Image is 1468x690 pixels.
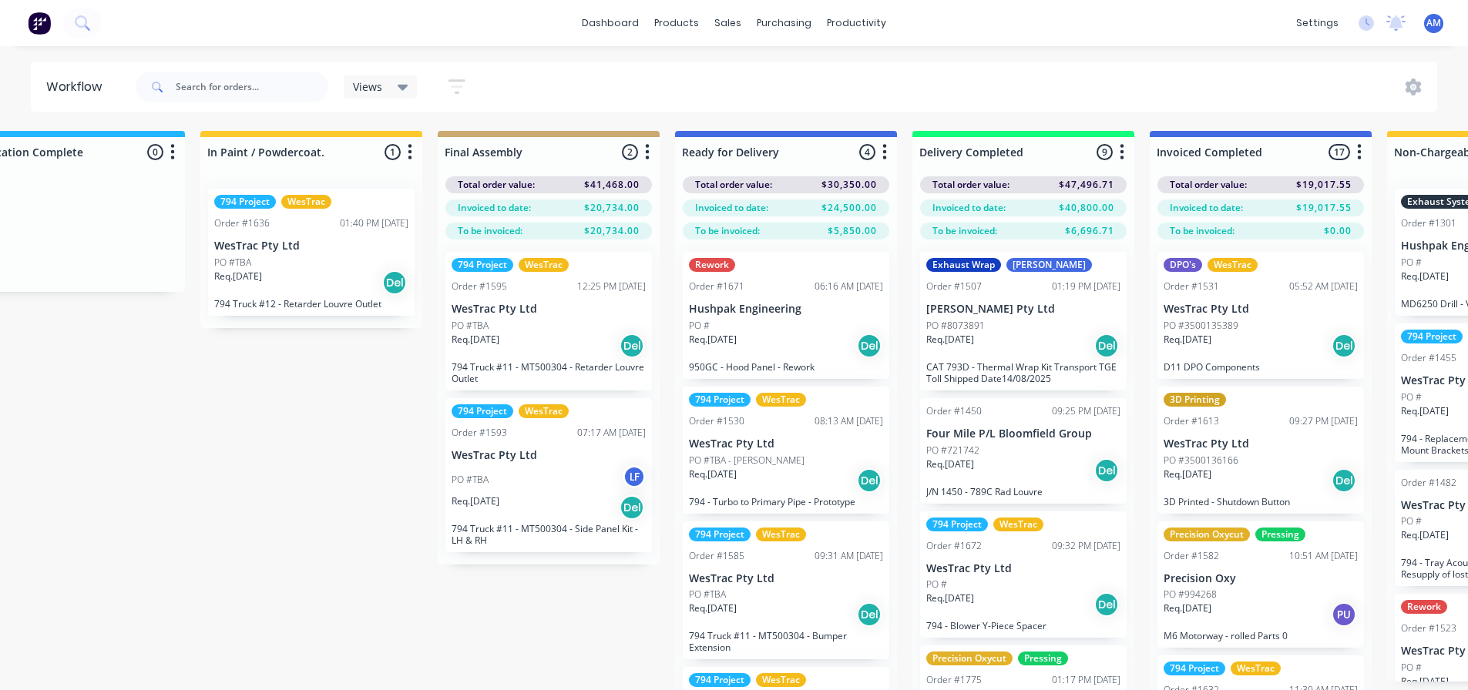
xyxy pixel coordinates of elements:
span: $19,017.55 [1296,201,1352,215]
div: 794 Project [1164,662,1225,675]
div: DPO's [1164,258,1202,272]
p: WesTrac Pty Ltd [926,562,1120,575]
p: Req. [DATE] [452,333,499,347]
div: WesTrac [756,528,806,541]
p: PO #994268 [1164,588,1217,601]
div: 794 ProjectWesTracOrder #163601:40 PM [DATE]WesTrac Pty LtdPO #TBAReq.[DATE]Del794 Truck #12 - Re... [208,189,415,316]
div: Pressing [1018,651,1068,665]
div: Order #1455 [1401,351,1456,365]
span: $19,017.55 [1296,178,1352,192]
div: 01:17 PM [DATE] [1052,673,1120,687]
span: Invoiced to date: [932,201,1006,215]
div: WesTrac [756,673,806,687]
p: PO #3500136166 [1164,454,1238,467]
p: 794 Truck #11 - MT500304 - Bumper Extension [689,630,883,653]
div: WesTrac [519,404,569,418]
div: Order #1636 [214,216,270,230]
p: PO #721742 [926,444,979,457]
div: Pressing [1255,528,1305,541]
div: WesTrac [519,258,569,272]
span: $20,734.00 [584,224,640,238]
div: Del [1094,458,1119,483]
span: $24,500.00 [821,201,877,215]
span: $0.00 [1324,224,1352,238]
a: dashboard [574,12,647,35]
div: Del [857,333,882,358]
div: [PERSON_NAME] [1006,258,1092,272]
input: Search for orders... [176,72,328,102]
div: Order #1671 [689,280,744,293]
span: $47,496.71 [1059,178,1114,192]
p: M6 Motorway - rolled Parts 0 [1164,630,1358,641]
div: WesTrac [993,517,1043,531]
span: $6,696.71 [1065,224,1114,238]
span: $30,350.00 [821,178,877,192]
p: 3D Printed - Shutdown Button [1164,496,1358,507]
div: Precision OxycutPressingOrder #158210:51 AM [DATE]Precision OxyPO #994268Req.[DATE]PUM6 Motorway ... [1157,521,1364,648]
div: 794 Project [1401,330,1463,343]
div: 794 ProjectWesTracOrder #159512:25 PM [DATE]WesTrac Pty LtdPO #TBAReq.[DATE]Del794 Truck #11 - MT... [445,252,652,390]
p: PO # [689,319,710,333]
p: 794 - Turbo to Primary Pipe - Prototype [689,496,883,507]
p: Req. [DATE] [452,494,499,508]
p: PO #3500135389 [1164,319,1238,333]
p: WesTrac Pty Ltd [214,239,408,253]
p: PO # [926,578,947,591]
div: 08:13 AM [DATE] [815,414,883,428]
p: D11 DPO Components [1164,361,1358,373]
p: PO # [1401,390,1422,404]
span: To be invoiced: [1170,224,1235,238]
div: Order #1595 [452,280,507,293]
p: Req. [DATE] [926,333,974,347]
div: WesTrac [281,195,331,209]
img: Factory [28,12,51,35]
p: WesTrac Pty Ltd [689,437,883,451]
div: 09:27 PM [DATE] [1289,414,1358,428]
div: WesTrac [756,393,806,407]
div: ReworkOrder #167106:16 AM [DATE]Hushpak EngineeringPO #Req.[DATE]Del950GC - Hood Panel - Rework [683,252,889,379]
p: WesTrac Pty Ltd [452,303,646,316]
p: PO # [1401,514,1422,528]
p: Req. [DATE] [1164,467,1211,481]
p: 794 Truck #11 - MT500304 - Retarder Louvre Outlet [452,361,646,384]
div: Precision Oxycut [926,651,1013,665]
div: Rework [1401,600,1447,614]
div: Del [620,333,644,358]
div: 3D PrintingOrder #161309:27 PM [DATE]WesTrac Pty LtdPO #3500136166Req.[DATE]Del3D Printed - Shutd... [1157,387,1364,514]
p: Req. [DATE] [926,457,974,471]
div: 794 ProjectWesTracOrder #167209:32 PM [DATE]WesTrac Pty LtdPO #Req.[DATE]Del794 - Blower Y-Piece ... [920,511,1127,638]
div: Del [1094,333,1119,358]
p: PO #TBA [214,256,251,270]
div: purchasing [749,12,819,35]
div: 10:51 AM [DATE] [1289,549,1358,563]
p: Req. [DATE] [689,601,737,615]
p: 794 Truck #12 - Retarder Louvre Outlet [214,298,408,310]
span: Total order value: [458,178,535,192]
span: Views [353,79,382,95]
div: Order #1585 [689,549,744,563]
div: 09:32 PM [DATE] [1052,539,1120,553]
div: 794 Project [452,404,513,418]
div: 794 ProjectWesTracOrder #159307:17 AM [DATE]WesTrac Pty LtdPO #TBALFReq.[DATE]Del794 Truck #11 - ... [445,398,652,552]
p: Req. [DATE] [926,591,974,605]
p: PO #TBA [452,473,489,487]
div: Order #1450 [926,404,982,418]
div: 794 ProjectWesTracOrder #153008:13 AM [DATE]WesTrac Pty LtdPO #TBA - [PERSON_NAME]Req.[DATE]Del79... [683,387,889,514]
p: PO # [1401,661,1422,675]
p: WesTrac Pty Ltd [689,572,883,585]
div: productivity [819,12,894,35]
span: Total order value: [932,178,1009,192]
div: Del [857,468,882,493]
p: Hushpak Engineering [689,303,883,316]
span: $40,800.00 [1059,201,1114,215]
div: settings [1288,12,1346,35]
p: Req. [DATE] [1164,333,1211,347]
div: 01:40 PM [DATE] [340,216,408,230]
div: Del [1332,333,1356,358]
div: Exhaust Wrap [926,258,1001,272]
div: Order #1672 [926,539,982,553]
div: Del [1332,468,1356,493]
div: Order #1582 [1164,549,1219,563]
span: Invoiced to date: [458,201,531,215]
div: 794 ProjectWesTracOrder #158509:31 AM [DATE]WesTrac Pty LtdPO #TBAReq.[DATE]Del794 Truck #11 - MT... [683,521,889,660]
